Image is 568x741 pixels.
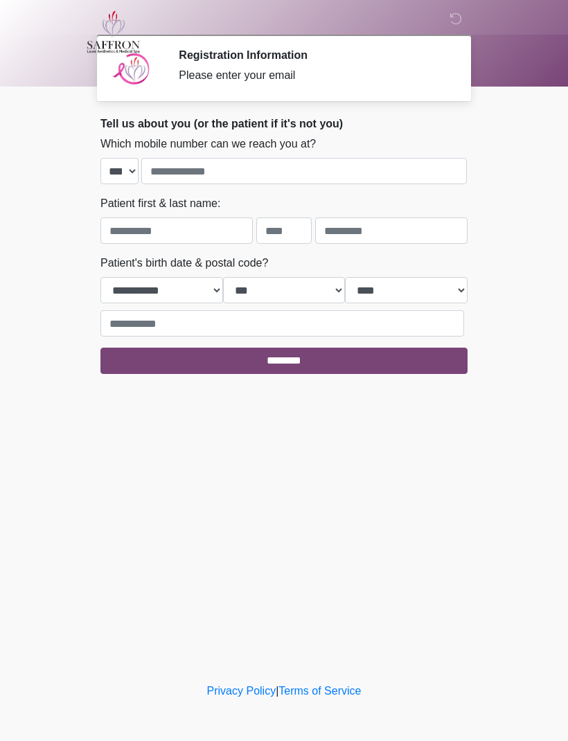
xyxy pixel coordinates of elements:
img: Saffron Laser Aesthetics and Medical Spa Logo [87,10,141,53]
div: Please enter your email [179,67,447,84]
a: Privacy Policy [207,685,276,697]
img: Agent Avatar [111,48,152,90]
label: Patient's birth date & postal code? [100,255,268,271]
a: Terms of Service [278,685,361,697]
h2: Tell us about you (or the patient if it's not you) [100,117,468,130]
a: | [276,685,278,697]
label: Which mobile number can we reach you at? [100,136,316,152]
label: Patient first & last name: [100,195,220,212]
